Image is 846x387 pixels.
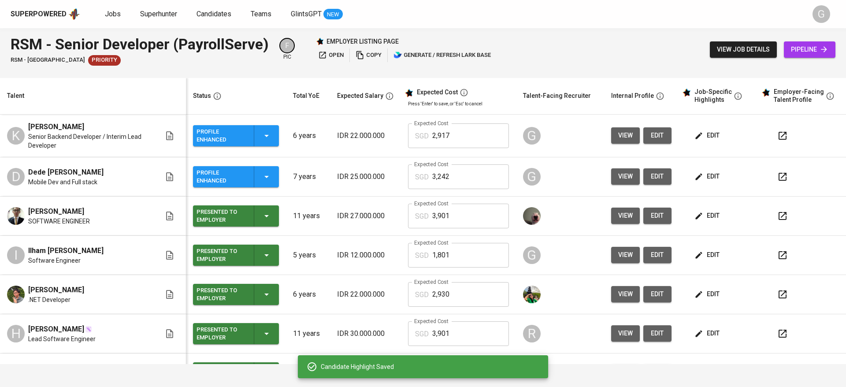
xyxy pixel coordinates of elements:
span: Priority [88,56,121,64]
div: New Job received from Demand Team [88,55,121,66]
div: Internal Profile [611,90,654,101]
img: Budi Yanto [7,207,25,225]
img: app logo [68,7,80,21]
button: open [316,48,346,62]
div: Total YoE [293,90,319,101]
p: IDR 27.000.000 [337,211,394,221]
button: view [611,208,640,224]
span: edit [650,328,664,339]
span: Mobile Dev and Full stack [28,178,97,186]
span: Superhunter [140,10,177,18]
span: copy [356,50,382,60]
span: [PERSON_NAME] [28,324,84,335]
span: Dede [PERSON_NAME] [28,167,104,178]
span: view [618,249,633,260]
a: Superhunter [140,9,179,20]
div: G [523,246,541,264]
img: glints_star.svg [404,89,413,97]
span: view [618,210,633,221]
span: edit [696,289,720,300]
button: copy [353,48,384,62]
div: Profile Enhanced [197,167,247,186]
a: edit [643,325,672,342]
img: magic_wand.svg [85,326,92,333]
button: edit [693,127,723,144]
a: Candidates [197,9,233,20]
button: edit [693,168,723,185]
button: Presented to Employer [193,205,279,227]
span: .NET Developer [28,295,70,304]
span: [PERSON_NAME] [28,285,84,295]
button: Profile Enhanced [193,125,279,146]
div: pic [279,38,295,61]
button: view [611,325,640,342]
span: view job details [717,44,770,55]
button: edit [693,325,723,342]
span: edit [696,210,720,221]
button: Presented to Employer [193,323,279,344]
button: view [611,247,640,263]
span: Jobs [105,10,121,18]
button: edit [693,286,723,302]
span: view [618,289,633,300]
span: RSM - [GEOGRAPHIC_DATA] [11,56,85,64]
div: R [523,325,541,342]
p: 7 years [293,171,323,182]
button: edit [693,247,723,263]
div: Profile Enhanced [197,126,247,145]
span: edit [650,130,664,141]
div: Expected Cost [417,89,458,97]
a: Jobs [105,9,122,20]
img: glints_star.svg [682,88,691,97]
span: view [618,130,633,141]
a: Teams [251,9,273,20]
span: edit [650,249,664,260]
div: RSM - Senior Developer (PayrollServe) [11,33,269,55]
a: GlintsGPT NEW [291,9,343,20]
div: G [523,168,541,186]
div: Job-Specific Highlights [694,88,732,104]
p: IDR 12.000.000 [337,250,394,260]
button: view [611,168,640,185]
img: Glints Star [316,37,324,45]
p: 6 years [293,130,323,141]
span: Candidates [197,10,231,18]
button: edit [643,127,672,144]
button: Presented to Employer [193,245,279,266]
span: Lead Software Engineer [28,335,96,343]
div: Superpowered [11,9,67,19]
p: employer listing page [327,37,399,46]
span: edit [696,171,720,182]
div: K [7,127,25,145]
p: IDR 22.000.000 [337,130,394,141]
p: SGD [415,250,429,261]
button: edit [643,286,672,302]
p: IDR 25.000.000 [337,171,394,182]
p: 5 years [293,250,323,260]
a: Superpoweredapp logo [11,7,80,21]
img: glints_star.svg [761,88,770,97]
span: NEW [323,10,343,19]
div: Talent-Facing Recruiter [523,90,591,101]
p: SGD [415,131,429,141]
a: edit [643,168,672,185]
div: F [279,38,295,53]
div: Talent [7,90,24,101]
button: Profile Enhanced [193,166,279,187]
img: lark [393,51,402,60]
p: SGD [415,290,429,300]
div: Presented to Employer [197,206,247,226]
a: edit [643,208,672,224]
button: view [611,286,640,302]
p: IDR 30.000.000 [337,328,394,339]
button: edit [643,247,672,263]
span: open [318,50,344,60]
span: edit [696,130,720,141]
button: view job details [710,41,777,58]
span: view [618,171,633,182]
div: G [813,5,830,23]
div: D [7,168,25,186]
p: IDR 22.000.000 [337,289,394,300]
